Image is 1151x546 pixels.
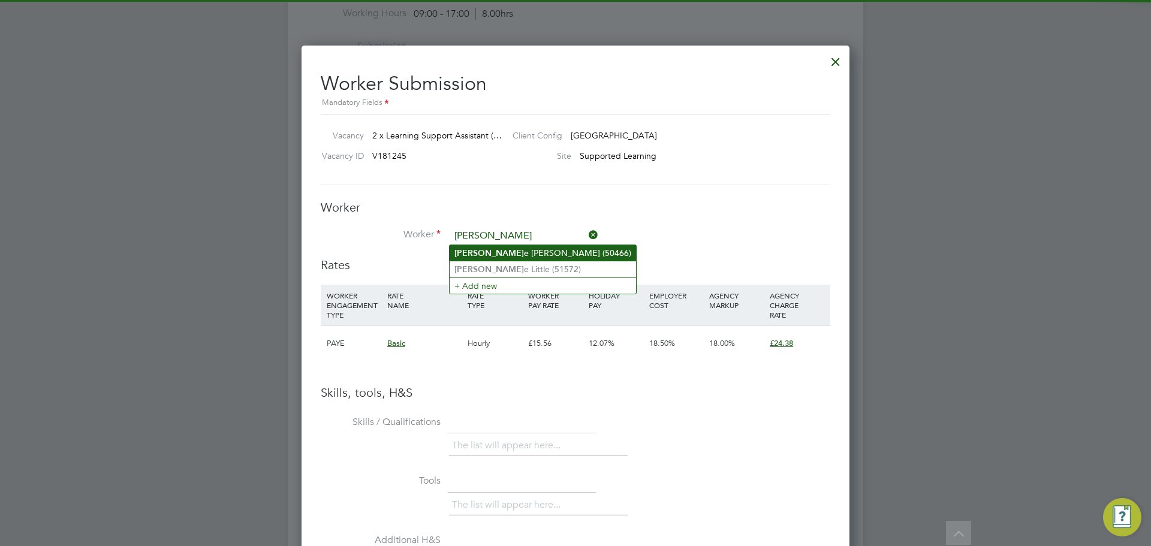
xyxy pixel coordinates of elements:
[384,285,465,316] div: RATE NAME
[706,285,767,316] div: AGENCY MARKUP
[450,277,636,294] li: + Add new
[372,150,406,161] span: V181245
[324,285,384,325] div: WORKER ENGAGEMENT TYPE
[454,248,524,258] b: [PERSON_NAME]
[316,130,364,141] label: Vacancy
[503,130,562,141] label: Client Config
[321,257,830,273] h3: Rates
[321,385,830,400] h3: Skills, tools, H&S
[324,326,384,361] div: PAYE
[580,150,656,161] span: Supported Learning
[454,264,524,274] b: [PERSON_NAME]
[1103,498,1141,536] button: Engage Resource Center
[316,150,364,161] label: Vacancy ID
[709,338,735,348] span: 18.00%
[767,285,827,325] div: AGENCY CHARGE RATE
[387,338,405,348] span: Basic
[465,285,525,316] div: RATE TYPE
[770,338,793,348] span: £24.38
[649,338,675,348] span: 18.50%
[321,96,830,110] div: Mandatory Fields
[450,227,598,245] input: Search for...
[372,130,502,141] span: 2 x Learning Support Assistant (…
[646,285,707,316] div: EMPLOYER COST
[452,497,565,513] li: The list will appear here...
[321,62,830,110] h2: Worker Submission
[452,438,565,454] li: The list will appear here...
[450,261,636,277] li: e Little (51572)
[321,475,441,487] label: Tools
[571,130,657,141] span: [GEOGRAPHIC_DATA]
[503,150,571,161] label: Site
[321,200,830,215] h3: Worker
[321,416,441,429] label: Skills / Qualifications
[465,326,525,361] div: Hourly
[450,245,636,261] li: e [PERSON_NAME] (50466)
[525,326,586,361] div: £15.56
[589,338,614,348] span: 12.07%
[586,285,646,316] div: HOLIDAY PAY
[321,228,441,241] label: Worker
[525,285,586,316] div: WORKER PAY RATE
